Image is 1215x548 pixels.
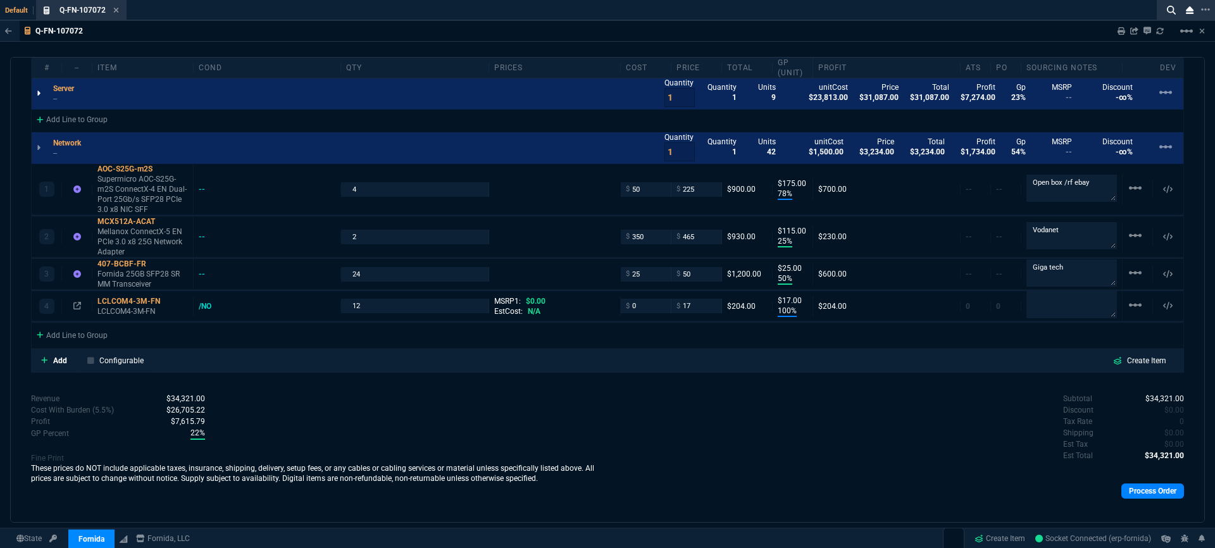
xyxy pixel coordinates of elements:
[1063,427,1093,439] p: undefined
[1063,393,1092,404] p: undefined
[159,416,205,427] p: spec.value
[73,270,81,278] nx-icon: Item not found in Business Central. The quote is still valid.
[31,428,69,439] p: With Burden (5.5%)
[1128,180,1143,196] mat-icon: Example home icon
[778,296,807,306] p: $17.00
[31,404,114,416] p: Cost With Burden (5.5%)
[664,132,695,142] p: Quantity
[31,416,50,427] p: With Burden (5.5%)
[1134,393,1185,404] p: spec.value
[996,270,1002,278] span: --
[722,63,773,73] div: Total
[818,184,955,194] div: $700.00
[494,296,615,306] div: MSRP1:
[199,301,223,311] div: /NO
[1063,404,1093,416] p: undefined
[1199,26,1205,36] a: Hide Workbench
[53,84,74,94] p: Server
[166,394,205,403] span: Revenue
[32,63,62,73] div: #
[996,232,1002,241] span: --
[62,63,92,73] div: --
[1128,297,1143,313] mat-icon: Example home icon
[13,533,46,544] a: Global State
[44,232,49,242] p: 2
[1021,63,1123,73] div: Sourcing Notes
[92,63,194,73] div: Item
[1063,416,1092,427] p: undefined
[671,63,722,73] div: price
[813,63,961,73] div: Profit
[1128,265,1143,280] mat-icon: Example home icon
[99,355,144,366] p: Configurable
[818,232,955,242] div: $230.00
[626,184,630,194] span: $
[171,417,205,426] span: With Burden (5.5%)
[778,178,807,189] p: $175.00
[44,301,49,311] p: 4
[97,269,188,289] p: Fornida 25GB SFP28 SR MM Transceiver
[778,226,807,236] p: $115.00
[73,185,81,194] nx-icon: Item not found in Business Central. The quote is still valid.
[1180,417,1184,426] span: 0
[97,216,188,227] div: MCX512A-ACAT
[199,232,217,242] div: --
[676,232,680,242] span: $
[31,463,607,483] p: These prices do NOT include applicable taxes, insurance, shipping, delivery, setup fees, or any c...
[97,296,188,306] div: LCLCOM4-3M-FN
[727,232,767,242] div: $930.00
[778,263,807,273] p: $25.00
[132,533,194,544] a: msbcCompanyName
[1153,439,1185,450] p: spec.value
[961,63,991,73] div: ATS
[97,306,188,316] p: LCLCOM4-3M-FN
[727,184,767,194] div: $900.00
[526,297,545,306] span: $0.00
[46,533,61,544] a: API TOKEN
[676,269,680,279] span: $
[996,302,1000,311] span: 0
[621,63,671,73] div: cost
[44,184,49,194] p: 1
[966,270,972,278] span: --
[73,302,81,311] nx-icon: Open In Opposite Panel
[1145,451,1184,460] span: 34321
[59,6,106,15] span: Q-FN-107072
[97,259,188,269] div: 407-BCBF-FR
[626,269,630,279] span: $
[1158,85,1173,100] mat-icon: Example home icon
[199,184,217,194] div: --
[154,393,205,404] p: spec.value
[53,355,67,366] p: Add
[1145,394,1184,403] span: 34321
[1168,416,1185,427] p: spec.value
[778,273,792,285] p: 50%
[97,227,188,257] p: Mellanox ConnectX-5 EN PCIe 3.0 x8 25G Network Adapter
[1063,439,1088,450] p: undefined
[1162,3,1181,18] nx-icon: Search
[727,301,767,311] div: $204.00
[1201,4,1210,16] nx-icon: Open New Tab
[97,174,188,215] p: Supermicro AOC-S25G-m2S ConnectX-4 EN Dual-Port 25Gb/s SFP28 PCIe 3.0 x8 NIC SFF
[154,404,205,416] p: spec.value
[996,185,1002,194] span: --
[1121,483,1184,499] a: Process Order
[966,232,972,241] span: --
[35,26,83,36] p: Q-FN-107072
[32,323,113,346] div: Add Line to Group
[664,78,695,88] p: Quantity
[1181,3,1199,18] nx-icon: Close Workbench
[32,107,113,130] div: Add Line to Group
[190,427,205,440] span: With Burden (5.5%)
[1103,352,1176,369] a: Create Item
[626,232,630,242] span: $
[194,63,341,73] div: cond
[1164,428,1184,437] span: 0
[1035,534,1151,543] span: Socket Connected (erp-fornida)
[1164,406,1184,414] span: 0
[969,529,1030,548] a: Create Item
[73,232,81,241] nx-icon: Item not found in Business Central. The quote is still valid.
[1158,139,1173,154] mat-icon: Example home icon
[1153,404,1185,416] p: spec.value
[113,6,119,16] nx-icon: Close Tab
